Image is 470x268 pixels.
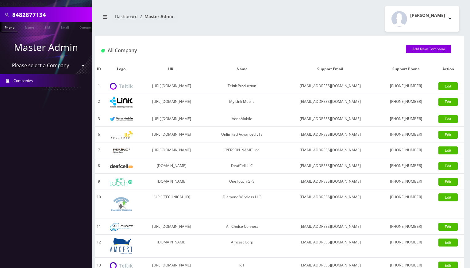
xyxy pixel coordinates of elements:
[438,82,458,90] a: Edit
[110,223,133,231] img: All Choice Connect
[380,189,432,219] td: [PHONE_NUMBER]
[438,115,458,123] a: Edit
[138,13,175,20] li: Master Admin
[140,235,203,258] td: [DOMAIN_NAME]
[95,127,102,142] td: 6
[140,60,203,78] th: URL
[110,117,133,121] img: VennMobile
[280,111,380,127] td: [EMAIL_ADDRESS][DOMAIN_NAME]
[13,78,33,83] span: Companies
[380,60,432,78] th: Support Phone
[140,111,203,127] td: [URL][DOMAIN_NAME]
[110,97,133,108] img: My Link Mobile
[438,193,458,201] a: Edit
[95,219,102,235] td: 11
[280,235,380,258] td: [EMAIL_ADDRESS][DOMAIN_NAME]
[95,174,102,189] td: 9
[438,146,458,154] a: Edit
[438,239,458,247] a: Edit
[280,94,380,111] td: [EMAIL_ADDRESS][DOMAIN_NAME]
[95,189,102,219] td: 10
[110,131,133,139] img: Unlimited Advanced LTE
[203,158,280,174] td: DeafCell LLC
[95,94,102,111] td: 2
[410,13,445,18] h2: [PERSON_NAME]
[95,142,102,158] td: 7
[76,22,97,32] a: Company
[438,131,458,139] a: Edit
[140,174,203,189] td: [DOMAIN_NAME]
[110,238,133,254] img: Amcest Corp
[140,142,203,158] td: [URL][DOMAIN_NAME]
[115,14,138,19] a: Dashboard
[380,127,432,142] td: [PHONE_NUMBER]
[110,148,133,153] img: Rexing Inc
[380,235,432,258] td: [PHONE_NUMBER]
[203,94,280,111] td: My Link Mobile
[438,178,458,186] a: Edit
[280,142,380,158] td: [EMAIL_ADDRESS][DOMAIN_NAME]
[140,94,203,111] td: [URL][DOMAIN_NAME]
[203,189,280,219] td: Diamond Wireless LLC
[95,111,102,127] td: 3
[110,164,133,168] img: DeafCell LLC
[101,49,105,52] img: All Company
[280,60,380,78] th: Support Email
[140,78,203,94] td: [URL][DOMAIN_NAME]
[380,219,432,235] td: [PHONE_NUMBER]
[406,45,451,53] a: Add New Company
[95,78,102,94] td: 1
[57,22,72,32] a: Email
[385,6,459,32] button: [PERSON_NAME]
[280,127,380,142] td: [EMAIL_ADDRESS][DOMAIN_NAME]
[140,219,203,235] td: [URL][DOMAIN_NAME]
[102,60,140,78] th: Logo
[2,22,17,32] a: Phone
[203,127,280,142] td: Unlimited Advanced LTE
[438,223,458,231] a: Edit
[22,22,37,32] a: Name
[380,78,432,94] td: [PHONE_NUMBER]
[432,60,464,78] th: Action
[203,142,280,158] td: [PERSON_NAME] Inc
[280,189,380,219] td: [EMAIL_ADDRESS][DOMAIN_NAME]
[110,192,133,216] img: Diamond Wireless LLC
[438,162,458,170] a: Edit
[203,78,280,94] td: Teltik Production
[380,174,432,189] td: [PHONE_NUMBER]
[95,235,102,258] td: 12
[95,60,102,78] th: ID
[438,98,458,106] a: Edit
[140,189,203,219] td: [URL][TECHNICAL_ID]
[280,78,380,94] td: [EMAIL_ADDRESS][DOMAIN_NAME]
[203,235,280,258] td: Amcest Corp
[203,60,280,78] th: Name
[203,174,280,189] td: OneTouch GPS
[280,219,380,235] td: [EMAIL_ADDRESS][DOMAIN_NAME]
[100,10,275,28] nav: breadcrumb
[280,158,380,174] td: [EMAIL_ADDRESS][DOMAIN_NAME]
[101,48,397,53] h1: All Company
[380,142,432,158] td: [PHONE_NUMBER]
[41,22,53,32] a: SIM
[32,0,48,7] strong: Global
[95,158,102,174] td: 8
[110,178,133,186] img: OneTouch GPS
[203,111,280,127] td: VennMobile
[380,158,432,174] td: [PHONE_NUMBER]
[140,158,203,174] td: [DOMAIN_NAME]
[280,174,380,189] td: [EMAIL_ADDRESS][DOMAIN_NAME]
[110,83,133,90] img: Teltik Production
[380,111,432,127] td: [PHONE_NUMBER]
[380,94,432,111] td: [PHONE_NUMBER]
[140,127,203,142] td: [URL][DOMAIN_NAME]
[203,219,280,235] td: All Choice Connect
[12,9,91,21] input: Search All Companies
